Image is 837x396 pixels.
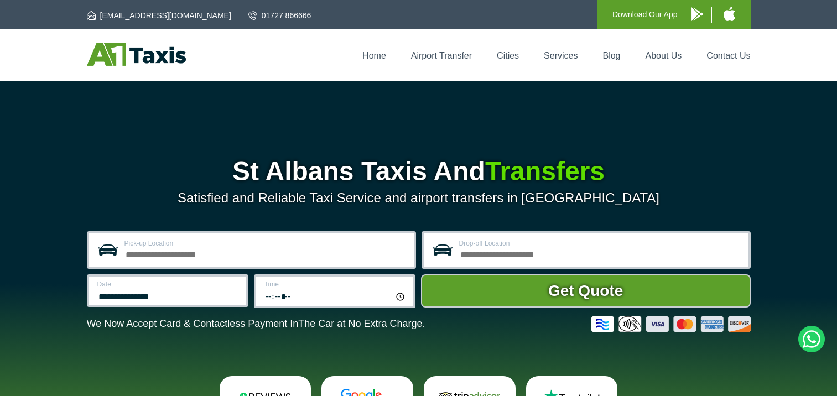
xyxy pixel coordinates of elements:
a: About Us [646,51,682,60]
img: A1 Taxis iPhone App [724,7,735,21]
label: Pick-up Location [124,240,407,247]
a: Blog [602,51,620,60]
img: A1 Taxis Android App [691,7,703,21]
a: 01727 866666 [248,10,311,21]
label: Drop-off Location [459,240,742,247]
p: We Now Accept Card & Contactless Payment In [87,318,425,330]
label: Date [97,281,240,288]
img: A1 Taxis St Albans LTD [87,43,186,66]
a: Cities [497,51,519,60]
a: [EMAIL_ADDRESS][DOMAIN_NAME] [87,10,231,21]
p: Satisfied and Reliable Taxi Service and airport transfers in [GEOGRAPHIC_DATA] [87,190,751,206]
a: Airport Transfer [411,51,472,60]
h1: St Albans Taxis And [87,158,751,185]
label: Time [264,281,407,288]
img: Credit And Debit Cards [591,316,751,332]
a: Contact Us [706,51,750,60]
span: The Car at No Extra Charge. [298,318,425,329]
a: Services [544,51,578,60]
p: Download Our App [612,8,678,22]
a: Home [362,51,386,60]
span: Transfers [485,157,605,186]
button: Get Quote [421,274,751,308]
